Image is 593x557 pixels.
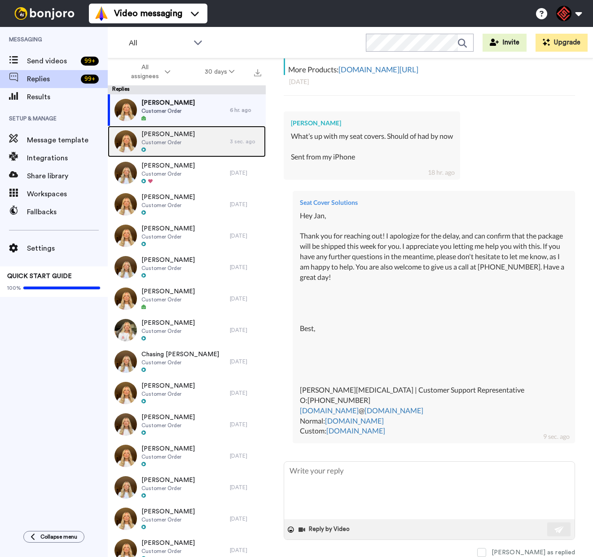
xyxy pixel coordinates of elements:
[300,406,359,415] a: [DOMAIN_NAME]
[141,296,195,303] span: Customer Order
[230,389,261,397] div: [DATE]
[141,381,195,390] span: [PERSON_NAME]
[141,161,195,170] span: [PERSON_NAME]
[27,207,108,217] span: Fallbacks
[114,319,137,341] img: f0d36fcb-40ce-41f9-bc78-fb01478e433e-thumb.jpg
[141,539,195,548] span: [PERSON_NAME]
[141,318,195,327] span: [PERSON_NAME]
[230,169,261,177] div: [DATE]
[141,422,195,429] span: Customer Order
[230,138,261,145] div: 3 sec. ago
[114,382,137,404] img: d2686785-8f53-4271-8eae-b986a806cf62-thumb.jpg
[554,526,564,533] img: send-white.svg
[492,548,575,557] div: [PERSON_NAME] as replied
[141,444,195,453] span: [PERSON_NAME]
[7,284,21,292] span: 100%
[230,547,261,554] div: [DATE]
[114,256,137,278] img: 036751aa-f9be-411c-b915-3c9933234beb-thumb.jpg
[23,531,84,543] button: Collapse menu
[141,453,195,460] span: Customer Order
[108,126,266,157] a: [PERSON_NAME]Customer Order3 sec. ago
[141,287,195,296] span: [PERSON_NAME]
[483,34,527,52] button: Invite
[141,233,195,240] span: Customer Order
[108,503,266,535] a: [PERSON_NAME]Customer Order[DATE]
[114,99,137,121] img: 209614c7-71b2-4a0b-b1f2-414f5a5484a7-thumb.jpg
[141,265,195,272] span: Customer Order
[141,98,195,107] span: [PERSON_NAME]
[129,38,189,49] span: All
[141,350,219,359] span: Chasing [PERSON_NAME]
[27,135,108,146] span: Message template
[141,193,195,202] span: [PERSON_NAME]
[27,92,108,102] span: Results
[230,515,261,522] div: [DATE]
[94,6,109,21] img: vm-color.svg
[251,65,264,79] button: Export all results that match these filters now.
[141,327,195,335] span: Customer Order
[27,56,77,66] span: Send videos
[108,409,266,440] a: [PERSON_NAME]Customer Order[DATE]
[141,485,195,492] span: Customer Order
[230,106,261,114] div: 6 hr. ago
[108,157,266,189] a: [PERSON_NAME]Customer Order[DATE]
[108,220,266,252] a: [PERSON_NAME]Customer Order[DATE]
[230,327,261,334] div: [DATE]
[114,225,137,247] img: d19811c7-2937-41f4-b058-6dbe87269fd1-thumb.jpg
[127,63,163,81] span: All assignees
[141,256,195,265] span: [PERSON_NAME]
[108,377,266,409] a: [PERSON_NAME]Customer Order[DATE]
[141,224,195,233] span: [PERSON_NAME]
[114,130,137,153] img: 23d6719b-a981-4507-9709-2e8ee8dcb892-thumb.jpg
[110,59,188,84] button: All assignees
[141,170,195,177] span: Customer Order
[114,193,137,216] img: 4d26e47f-74f0-436c-972f-22d25dd5ea9e-thumb.jpg
[114,350,137,373] img: 27e87c12-1ba6-4f9d-a453-727b6517aed9-thumb.jpg
[230,232,261,239] div: [DATE]
[300,198,568,207] div: Seat Cover Solutions
[108,252,266,283] a: [PERSON_NAME]Customer Order[DATE]
[338,65,418,74] a: [DOMAIN_NAME][URL]
[114,508,137,530] img: 67399500-55d2-4eab-b767-1f549c746439-thumb.jpg
[141,107,195,115] span: Customer Order
[230,201,261,208] div: [DATE]
[11,7,78,20] img: bj-logo-header-white.svg
[230,452,261,460] div: [DATE]
[230,264,261,271] div: [DATE]
[543,432,570,441] div: 9 sec. ago
[40,533,77,540] span: Collapse menu
[108,472,266,503] a: [PERSON_NAME]Customer Order[DATE]
[141,130,195,139] span: [PERSON_NAME]
[254,69,261,76] img: export.svg
[141,476,195,485] span: [PERSON_NAME]
[27,189,108,199] span: Workspaces
[141,516,195,523] span: Customer Order
[230,484,261,491] div: [DATE]
[141,548,195,555] span: Customer Order
[108,283,266,314] a: [PERSON_NAME]Customer Order[DATE]
[114,413,137,436] img: b16e17cf-ed54-4663-883d-5267cff4386d-thumb.jpg
[141,413,195,422] span: [PERSON_NAME]
[291,119,453,128] div: [PERSON_NAME]
[365,406,423,415] a: [DOMAIN_NAME]
[27,153,108,164] span: Integrations
[230,421,261,428] div: [DATE]
[108,346,266,377] a: Chasing [PERSON_NAME]Customer Order[DATE]
[141,390,195,398] span: Customer Order
[298,523,352,536] button: Reply by Video
[291,131,453,172] div: What’s up with my seat covers. Should of had by now Sent from my iPhone
[188,64,252,80] button: 30 days
[27,74,77,84] span: Replies
[108,189,266,220] a: [PERSON_NAME]Customer Order[DATE]
[114,445,137,467] img: b03c2c22-6a48-482b-bf23-d3052d6bd9f3-thumb.jpg
[114,162,137,184] img: 7a7b60e0-a2e3-41b4-b711-80f08efe35d1-thumb.jpg
[141,507,195,516] span: [PERSON_NAME]
[81,75,99,84] div: 99 +
[300,211,568,437] div: Hey Jan, Thank you for reaching out! I apologize for the delay, and can confirm that the package ...
[108,314,266,346] a: [PERSON_NAME]Customer Order[DATE]
[536,34,588,52] button: Upgrade
[108,85,266,94] div: Replies
[114,7,182,20] span: Video messaging
[289,77,570,86] div: [DATE]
